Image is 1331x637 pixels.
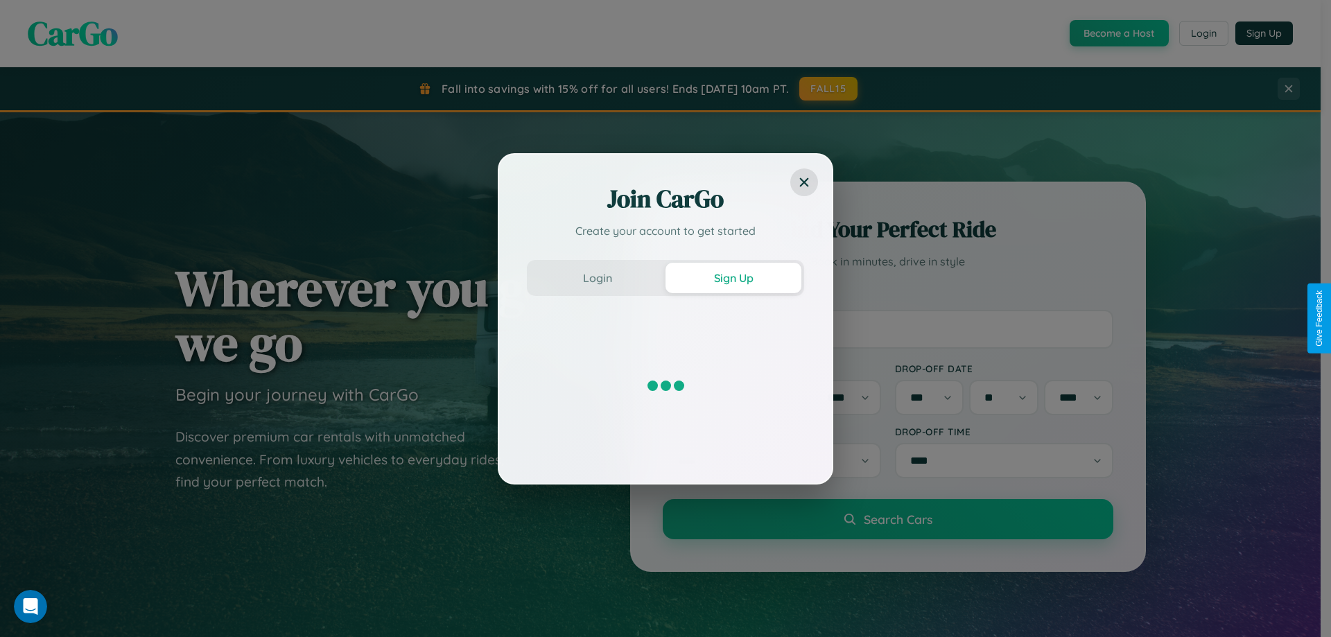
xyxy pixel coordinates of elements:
button: Sign Up [665,263,801,293]
iframe: Intercom live chat [14,590,47,623]
h2: Join CarGo [527,182,804,216]
button: Login [530,263,665,293]
div: Give Feedback [1314,290,1324,347]
p: Create your account to get started [527,222,804,239]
